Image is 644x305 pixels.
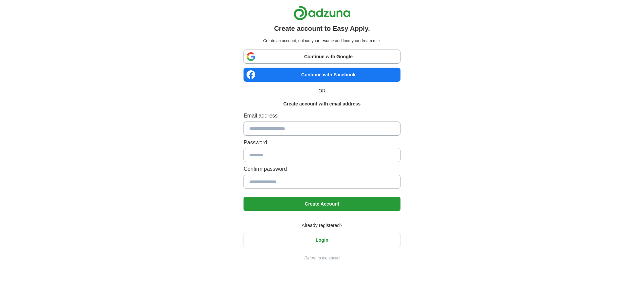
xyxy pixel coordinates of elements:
[244,255,400,261] a: Return to job advert
[244,111,400,120] label: Email address
[274,23,370,34] h1: Create account to Easy Apply.
[244,237,400,243] a: Login
[315,87,330,94] span: OR
[298,222,346,229] span: Already registered?
[244,165,400,173] label: Confirm password
[244,138,400,147] label: Password
[283,100,361,107] h1: Create account with email address
[244,197,400,211] button: Create Account
[244,233,400,247] button: Login
[245,38,399,44] p: Create an account, upload your resume and land your dream role.
[244,50,400,64] a: Continue with Google
[293,5,351,20] img: Adzuna logo
[244,68,400,82] a: Continue with Facebook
